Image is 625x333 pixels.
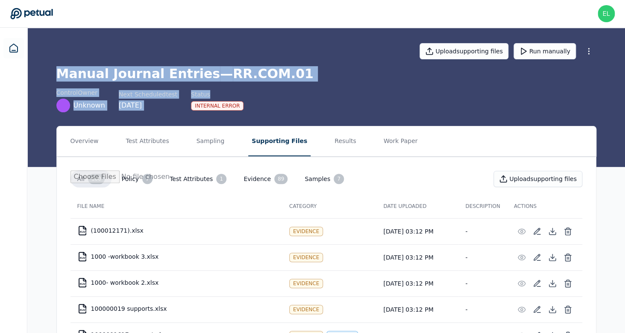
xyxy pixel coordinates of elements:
[298,170,351,187] button: Samples7
[115,170,159,187] button: Policy7
[119,90,177,99] div: Next Scheduled test
[458,194,507,218] th: Description
[529,250,545,265] button: Add/Edit Description
[70,220,282,241] td: (100012171).xlsx
[56,88,105,97] div: control Owner
[420,43,508,59] button: Uploadsupporting files
[376,244,458,270] td: [DATE] 03:12 PM
[248,126,311,156] button: Supporting Files
[514,224,529,239] button: Preview File (hover for quick preview, click for full view)
[122,126,172,156] button: Test Attributes
[376,194,458,218] th: Date Uploaded
[458,244,507,270] td: -
[80,257,87,259] div: XLSX
[376,296,458,322] td: [DATE] 03:12 PM
[598,5,615,22] img: eliot+arm@petual.ai
[513,43,576,59] button: Run manually
[289,279,323,288] div: Evidence
[514,276,529,291] button: Preview File (hover for quick preview, click for full view)
[80,309,87,311] div: XLSX
[545,276,560,291] button: Download File
[458,296,507,322] td: -
[529,224,545,239] button: Add/Edit Description
[380,126,421,156] button: Work Paper
[57,126,596,156] nav: Tabs
[560,276,575,291] button: Delete File
[56,66,596,82] h1: Manual Journal Entries — RR.COM.01
[80,283,87,285] div: XLSX
[289,253,323,262] div: Evidence
[163,170,233,187] button: Test Attributes1
[88,174,105,184] div: 100
[289,305,323,314] div: Evidence
[376,218,458,244] td: [DATE] 03:12 PM
[545,250,560,265] button: Download File
[80,231,87,233] div: XLSX
[545,224,560,239] button: Download File
[191,90,244,99] div: Status
[119,100,177,111] div: [DATE]
[458,270,507,296] td: -
[514,302,529,317] button: Preview File (hover for quick preview, click for full view)
[10,8,53,20] a: Go to Dashboard
[70,272,282,293] td: 1000- workbook 2.xlsx
[289,227,323,236] div: Evidence
[193,126,228,156] button: Sampling
[274,174,288,184] div: 89
[73,100,105,111] span: Unknown
[376,270,458,296] td: [DATE] 03:12 PM
[70,246,282,267] td: 1000 -workbook 3.xlsx
[514,250,529,265] button: Preview File (hover for quick preview, click for full view)
[458,218,507,244] td: -
[142,174,153,184] div: 7
[216,174,226,184] div: 1
[67,126,102,156] button: Overview
[529,302,545,317] button: Add/Edit Description
[3,38,24,58] a: Dashboard
[545,302,560,317] button: Download File
[334,174,344,184] div: 7
[560,250,575,265] button: Delete File
[70,170,112,187] button: All100
[560,302,575,317] button: Delete File
[507,194,582,218] th: Actions
[560,224,575,239] button: Delete File
[237,170,294,187] button: Evidence89
[493,171,582,187] button: Uploadsupporting files
[191,101,244,111] div: Internal Error
[331,126,360,156] button: Results
[282,194,376,218] th: Category
[529,276,545,291] button: Add/Edit Description
[70,298,282,319] td: 100000019 supports.xlsx
[70,194,282,218] th: File Name
[581,44,596,59] button: More Options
